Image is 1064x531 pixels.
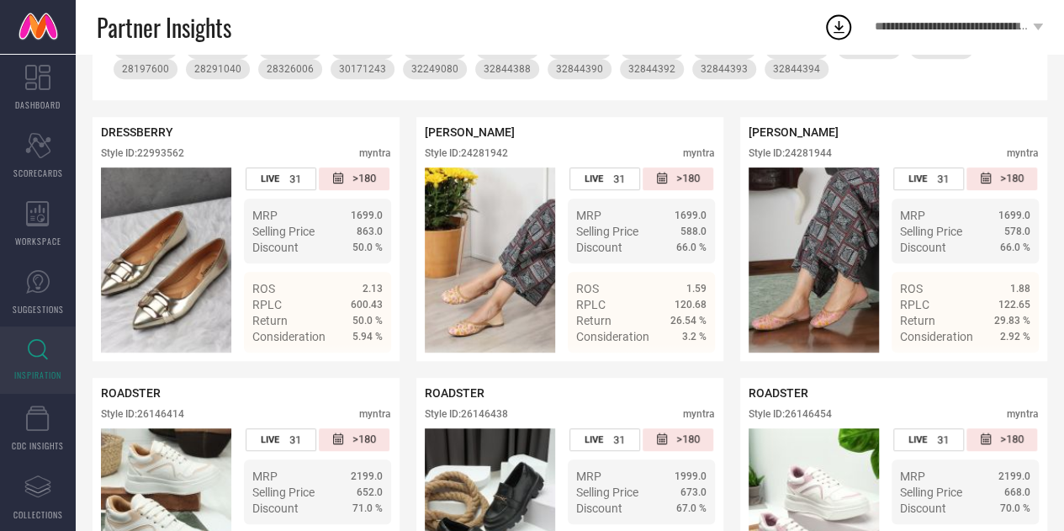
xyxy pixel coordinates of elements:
[101,386,161,400] span: ROADSTER
[900,225,962,238] span: Selling Price
[359,147,391,159] div: myntra
[976,360,1030,374] a: Details
[670,315,707,327] span: 26.54 %
[900,330,973,343] span: Consideration
[998,470,1030,482] span: 2199.0
[13,508,63,521] span: COLLECTIONS
[900,486,962,499] span: Selling Price
[289,173,301,185] span: 31
[261,173,279,184] span: LIVE
[998,299,1030,311] span: 122.65
[1010,283,1030,295] span: 1.88
[252,314,288,327] span: Return
[101,167,231,353] img: Style preview image
[998,210,1030,221] span: 1699.0
[676,172,700,186] span: >180
[576,209,601,222] span: MRP
[352,315,383,327] span: 50.0 %
[937,433,949,446] span: 31
[1000,172,1024,186] span: >180
[411,63,458,75] span: 32249080
[1004,226,1030,237] span: 578.0
[101,125,173,139] span: DRESSBERRY
[13,303,64,316] span: SUGGESTIONS
[484,63,531,75] span: 32844388
[576,314,611,327] span: Return
[966,167,1037,190] div: Number of days since the style was first listed on the platform
[252,241,299,254] span: Discount
[252,486,315,499] span: Selling Price
[15,98,61,111] span: DASHBOARD
[352,433,376,447] span: >180
[351,210,383,221] span: 1699.0
[680,226,707,237] span: 588.0
[425,386,484,400] span: ROADSTER
[576,502,622,515] span: Discount
[900,209,925,222] span: MRP
[643,167,713,190] div: Number of days since the style was first listed on the platform
[252,470,278,483] span: MRP
[1007,147,1039,159] div: myntra
[900,298,929,311] span: RPLC
[823,12,854,42] div: Open download list
[908,173,927,184] span: LIVE
[576,330,649,343] span: Consideration
[267,63,314,75] span: 28326006
[773,63,820,75] span: 32844394
[669,360,707,374] span: Details
[1000,331,1030,342] span: 2.92 %
[652,360,707,374] a: Details
[576,470,601,483] span: MRP
[339,63,386,75] span: 30171243
[749,386,808,400] span: ROADSTER
[893,428,964,451] div: Number of days the style has been live on the platform
[683,147,715,159] div: myntra
[246,428,316,451] div: Number of days the style has been live on the platform
[900,502,946,515] span: Discount
[352,331,383,342] span: 5.94 %
[675,470,707,482] span: 1999.0
[252,502,299,515] span: Discount
[682,331,707,342] span: 3.2 %
[12,439,64,452] span: CDC INSIGHTS
[357,226,383,237] span: 863.0
[13,167,63,179] span: SCORECARDS
[252,298,282,311] span: RPLC
[569,167,640,190] div: Number of days the style has been live on the platform
[908,434,927,445] span: LIVE
[319,167,389,190] div: Number of days since the style was first listed on the platform
[576,282,599,295] span: ROS
[359,408,391,420] div: myntra
[749,147,832,159] div: Style ID: 24281944
[1007,408,1039,420] div: myntra
[289,433,301,446] span: 31
[576,298,606,311] span: RPLC
[966,428,1037,451] div: Number of days since the style was first listed on the platform
[683,408,715,420] div: myntra
[425,147,508,159] div: Style ID: 24281942
[363,283,383,295] span: 2.13
[101,408,184,420] div: Style ID: 26146414
[613,433,625,446] span: 31
[994,315,1030,327] span: 29.83 %
[97,10,231,45] span: Partner Insights
[351,299,383,311] span: 600.43
[613,173,625,185] span: 31
[15,235,61,247] span: WORKSPACE
[425,408,508,420] div: Style ID: 26146438
[101,147,184,159] div: Style ID: 22993562
[676,502,707,514] span: 67.0 %
[1000,242,1030,253] span: 66.0 %
[576,486,638,499] span: Selling Price
[675,210,707,221] span: 1699.0
[749,167,879,353] div: Click to view image
[900,241,946,254] span: Discount
[351,470,383,482] span: 2199.0
[643,428,713,451] div: Number of days since the style was first listed on the platform
[900,314,935,327] span: Return
[101,167,231,353] div: Click to view image
[357,486,383,498] span: 652.0
[1000,502,1030,514] span: 70.0 %
[675,299,707,311] span: 120.68
[676,242,707,253] span: 66.0 %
